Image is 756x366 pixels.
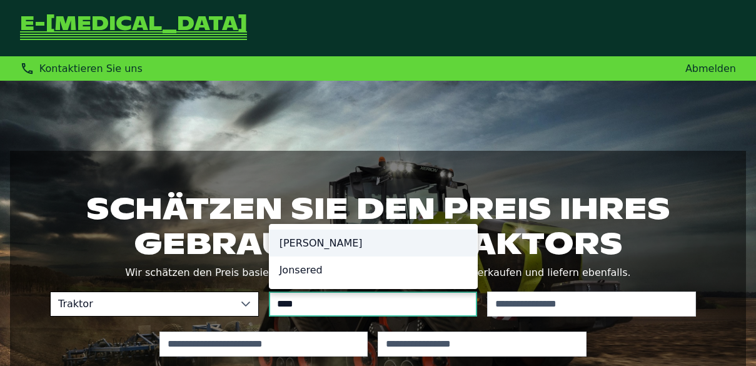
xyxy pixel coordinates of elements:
a: Zurück zur Startseite [20,15,247,41]
li: John Deere [270,230,477,257]
ul: Option List [270,225,477,288]
span: Traktor [51,292,233,316]
span: Kontaktieren Sie uns [39,63,143,74]
li: Jonsered [270,257,477,283]
h1: Schätzen Sie den Preis Ihres gebrauchten Traktors [50,191,706,261]
p: Wir schätzen den Preis basierend auf umfangreichen Preisdaten. Wir verkaufen und liefern ebenfalls. [50,264,706,282]
div: Kontaktieren Sie uns [20,61,143,76]
a: Abmelden [685,63,736,74]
